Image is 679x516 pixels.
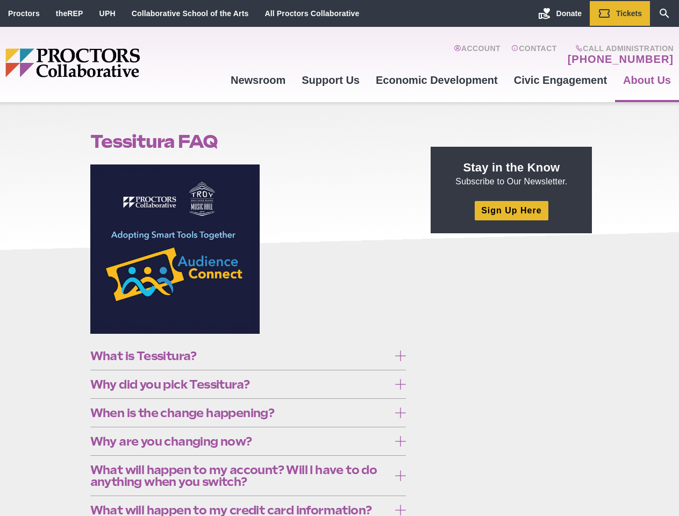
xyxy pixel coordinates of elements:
a: Tickets [590,1,650,26]
a: Collaborative School of the Arts [132,9,249,18]
a: Proctors [8,9,40,18]
a: UPH [99,9,116,18]
span: What is Tessitura? [90,350,390,362]
a: Civic Engagement [506,66,615,95]
p: Subscribe to Our Newsletter. [444,160,579,188]
a: Donate [530,1,590,26]
span: Tickets [616,9,642,18]
span: Why are you changing now? [90,435,390,447]
span: What will happen to my account? Will I have to do anything when you switch? [90,464,390,488]
span: Why did you pick Tessitura? [90,378,390,390]
a: About Us [615,66,679,95]
span: Donate [556,9,582,18]
span: What will happen to my credit card information? [90,504,390,516]
a: [PHONE_NUMBER] [568,53,674,66]
a: Search [650,1,679,26]
img: Proctors logo [5,48,223,77]
strong: Stay in the Know [463,161,560,174]
a: Sign Up Here [475,201,548,220]
a: Newsroom [223,66,294,95]
a: All Proctors Collaborative [265,9,359,18]
span: When is the change happening? [90,407,390,419]
h1: Tessitura FAQ [90,131,406,152]
span: Call Administration [564,44,674,53]
a: Economic Development [368,66,506,95]
a: Account [454,44,501,66]
a: theREP [56,9,83,18]
a: Contact [511,44,557,66]
a: Support Us [294,66,368,95]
